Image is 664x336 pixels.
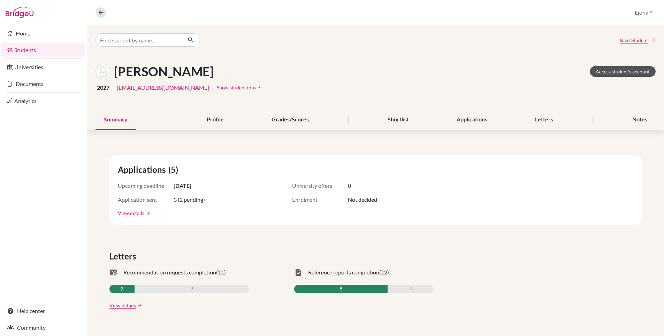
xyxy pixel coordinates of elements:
a: Home [1,26,85,40]
span: [DATE] [174,182,191,190]
span: 3 (2 pending) [174,195,205,204]
a: Documents [1,77,85,91]
span: (11) [216,268,226,277]
div: Letters [527,110,562,130]
div: Profile [198,110,232,130]
div: Shortlist [379,110,417,130]
a: arrow_forward [144,211,151,216]
img: Bridge-U [6,7,33,18]
span: Recommendation requests completion [123,268,216,277]
a: View details [109,302,136,309]
a: arrow_forward [136,303,142,308]
button: Show student infoarrow_drop_down [216,82,263,93]
a: [EMAIL_ADDRESS][DOMAIN_NAME] [117,83,209,92]
span: University offers [292,182,348,190]
input: Find student by name... [96,33,182,47]
span: (5) [168,163,181,176]
span: Enrolment [292,195,348,204]
span: Show student info [217,85,256,90]
div: Grades/Scores [263,110,317,130]
span: Letters [109,250,139,263]
span: Application sent [118,195,174,204]
span: Next Student [620,37,648,44]
div: Applications [448,110,496,130]
span: 0 [348,182,351,190]
span: 4 [409,285,412,293]
a: Help center [1,304,85,318]
div: Summary [96,110,136,130]
span: 2 [121,285,123,293]
a: Students [1,43,85,57]
span: Applications [118,163,168,176]
a: Analytics [1,94,85,108]
span: mark_email_read [109,268,118,277]
a: Community [1,321,85,335]
a: Next Student [620,37,656,44]
div: Notes [624,110,656,130]
span: task [294,268,303,277]
img: John Chan's avatar [96,64,111,79]
span: | [112,83,114,92]
span: (12) [379,268,389,277]
span: Reference reports completion [308,268,379,277]
a: Universities [1,60,85,74]
span: Not decided [348,195,377,204]
span: Upcoming deadline [118,182,174,190]
span: 9 [190,285,193,293]
span: 8 [339,285,342,293]
h1: [PERSON_NAME] [114,64,214,79]
i: arrow_drop_down [256,84,263,91]
a: Access student's account [590,66,656,77]
span: 2027 [97,83,109,92]
button: Ejona [632,6,656,19]
span: | [212,83,214,92]
a: View details [118,209,144,217]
